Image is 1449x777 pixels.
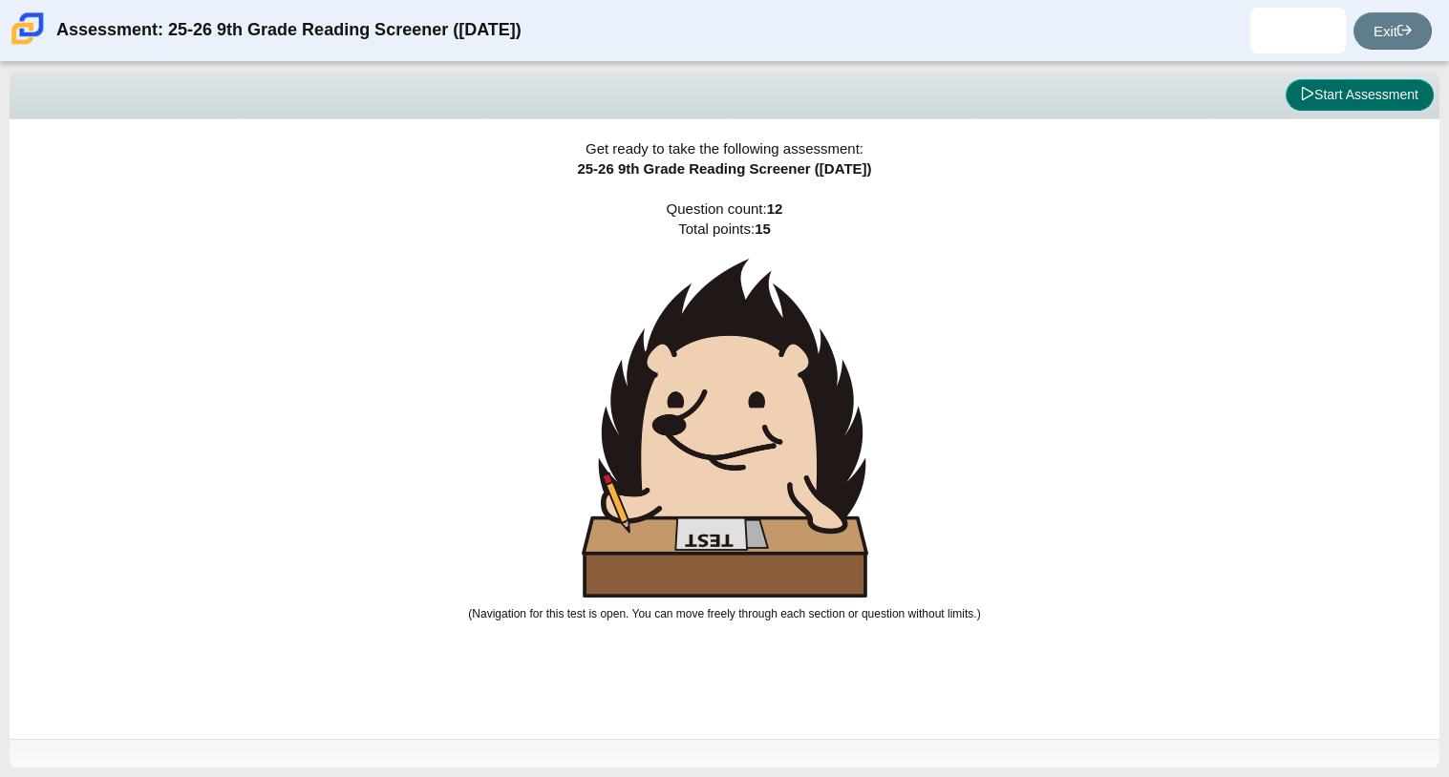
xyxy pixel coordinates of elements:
b: 12 [767,200,783,217]
button: Start Assessment [1286,79,1434,112]
img: jhoselyn.lozanotor.bEXwnr [1283,15,1313,46]
span: Question count: Total points: [468,200,980,620]
small: (Navigation for this test is open. You can move freely through each section or question without l... [468,607,980,620]
a: Carmen School of Science & Technology [8,35,48,52]
img: hedgehog-desk-test.png [582,259,868,598]
span: Get ready to take the following assessment: [586,140,863,157]
span: 25-26 9th Grade Reading Screener ([DATE]) [577,160,871,177]
b: 15 [755,220,771,237]
img: Carmen School of Science & Technology [8,9,48,49]
a: Exit [1353,12,1432,50]
div: Assessment: 25-26 9th Grade Reading Screener ([DATE]) [56,8,522,53]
